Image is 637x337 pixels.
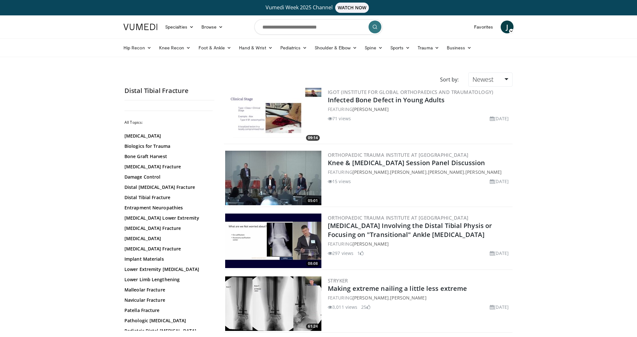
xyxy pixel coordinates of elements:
a: [MEDICAL_DATA] [124,133,211,139]
img: 11e6c2d6-6d02-4b73-8306-415c3689a62c.300x170_q85_crop-smart_upscale.jpg [225,214,321,268]
input: Search topics, interventions [254,19,383,35]
a: [PERSON_NAME] [352,295,389,301]
a: IGOT (Institute for Global Orthopaedics and Traumatology) [328,89,494,95]
img: a1a7d217-7f53-4aa3-b34d-272c1ed29bb8.300x170_q85_crop-smart_upscale.jpg [225,88,321,142]
div: FEATURING [328,240,511,247]
h2: Distal Tibial Fracture [124,87,214,95]
a: [PERSON_NAME] [465,169,502,175]
a: [MEDICAL_DATA] [124,235,211,242]
a: Implant Materials [124,256,211,262]
span: 61:24 [306,324,320,329]
a: Shoulder & Elbow [311,41,361,54]
img: 178cea4b-256c-46ea-aed7-9dcd62127eb4.300x170_q85_crop-smart_upscale.jpg [225,151,321,205]
div: Sort by: [435,72,463,87]
a: Trauma [414,41,443,54]
a: Distal [MEDICAL_DATA] Fracture [124,184,211,190]
li: 15 views [328,178,351,185]
a: [PERSON_NAME] [390,169,426,175]
li: [DATE] [490,250,509,257]
a: Bone Graft Harvest [124,153,211,160]
div: FEATURING , , , [328,169,511,175]
img: VuMedi Logo [123,24,157,30]
div: FEATURING [328,106,511,113]
li: [DATE] [490,304,509,310]
a: [PERSON_NAME] [352,241,389,247]
a: Sports [386,41,414,54]
a: Infected Bone Defect in Young Adults [328,96,445,104]
a: [PERSON_NAME] [352,169,389,175]
a: Malleolar Fracture [124,287,211,293]
a: Distal Tibial Fracture [124,194,211,201]
a: Lower Limb Lengthening [124,276,211,283]
a: Pediatrics [276,41,311,54]
li: [DATE] [490,178,509,185]
a: 61:24 [225,276,321,331]
a: Foot & Ankle [195,41,235,54]
a: Pathologic [MEDICAL_DATA] [124,317,211,324]
li: 25 [361,304,370,310]
span: Newest [472,75,494,84]
a: Hand & Wrist [235,41,276,54]
span: 08:08 [306,261,320,266]
a: Favorites [470,21,497,33]
a: Spine [361,41,386,54]
a: Making extreme nailing a little less extreme [328,284,467,293]
a: Damage Control [124,174,211,180]
li: [DATE] [490,115,509,122]
a: [MEDICAL_DATA] Involving the Distal Tibial Physis or Focusing on "Transitional" Ankle [MEDICAL_DATA] [328,221,492,239]
img: a4a9ff73-3c8a-4b89-9b16-3163ac091493.300x170_q85_crop-smart_upscale.jpg [225,276,321,331]
a: [MEDICAL_DATA] Fracture [124,246,211,252]
a: Entrapment Neuropathies [124,205,211,211]
span: 09:14 [306,135,320,141]
a: [MEDICAL_DATA] Fracture [124,225,211,232]
a: Orthopaedic Trauma Institute at [GEOGRAPHIC_DATA] [328,215,469,221]
li: 1 [357,250,364,257]
a: Newest [468,72,513,87]
span: WATCH NOW [335,3,369,13]
a: 08:08 [225,214,321,268]
a: Specialties [161,21,198,33]
a: Stryker [328,277,348,284]
a: [PERSON_NAME] [352,106,389,112]
a: 05:01 [225,151,321,205]
a: Hip Recon [120,41,155,54]
a: 09:14 [225,88,321,142]
a: Business [443,41,476,54]
a: Vumedi Week 2025 ChannelWATCH NOW [124,3,513,13]
a: J [501,21,514,33]
a: [PERSON_NAME] [390,295,426,301]
a: Navicular Fracture [124,297,211,303]
a: [MEDICAL_DATA] Lower Extremity [124,215,211,221]
a: Orthopaedic Trauma Institute at [GEOGRAPHIC_DATA] [328,152,469,158]
a: Browse [198,21,227,33]
a: [MEDICAL_DATA] Fracture [124,164,211,170]
a: [PERSON_NAME] [428,169,464,175]
a: Patella Fracture [124,307,211,314]
a: Lower Extremity [MEDICAL_DATA] [124,266,211,273]
h2: All Topics: [124,120,213,125]
a: Knee Recon [155,41,195,54]
li: 71 views [328,115,351,122]
span: 05:01 [306,198,320,204]
a: Biologics for Trauma [124,143,211,149]
li: 297 views [328,250,353,257]
li: 3,011 views [328,304,357,310]
a: Knee & [MEDICAL_DATA] Session Panel Discussion [328,158,485,167]
div: FEATURING , [328,294,511,301]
